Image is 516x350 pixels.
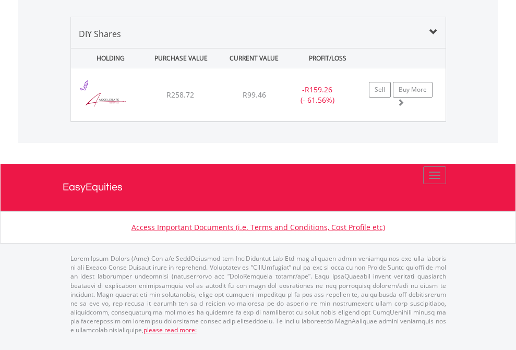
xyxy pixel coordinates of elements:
[72,49,143,68] div: HOLDING
[70,254,446,334] p: Lorem Ipsum Dolors (Ame) Con a/e SeddOeiusmod tem InciDiduntut Lab Etd mag aliquaen admin veniamq...
[131,222,385,232] a: Access Important Documents (i.e. Terms and Conditions, Cost Profile etc)
[143,325,197,334] a: please read more:
[305,85,332,94] span: R159.26
[369,82,391,98] a: Sell
[292,49,363,68] div: PROFIT/LOSS
[393,82,433,98] a: Buy More
[76,81,135,118] img: EQU.ZA.APF.png
[219,49,290,68] div: CURRENT VALUE
[243,90,266,100] span: R99.46
[166,90,194,100] span: R258.72
[146,49,217,68] div: PURCHASE VALUE
[79,28,121,40] span: DIY Shares
[285,85,350,105] div: - (- 61.56%)
[63,164,454,211] a: EasyEquities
